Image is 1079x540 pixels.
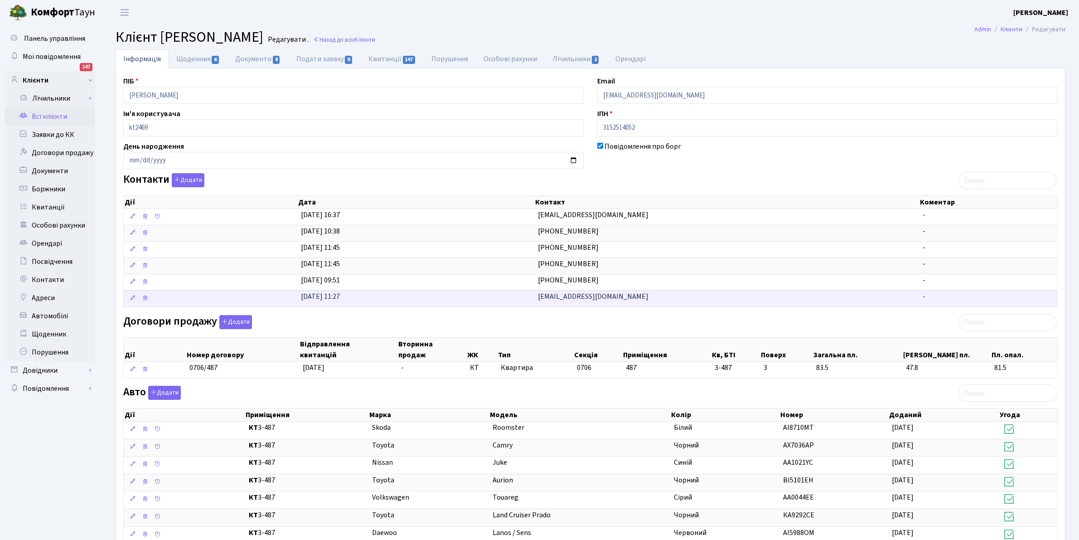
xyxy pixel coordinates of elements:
span: 8 [273,56,280,64]
b: КТ [249,528,258,538]
span: [PHONE_NUMBER] [538,275,599,285]
a: Додати [217,313,252,329]
a: Орендарі [5,234,95,253]
span: КА9292СЕ [783,510,814,520]
span: ВІ5101ЕН [783,475,813,485]
th: [PERSON_NAME] пл. [902,338,991,361]
input: Пошук... [958,384,1057,402]
a: Заявки до КК [5,126,95,144]
span: [DATE] [892,457,914,467]
label: Контакти [123,173,204,187]
span: 3-487 [249,510,365,521]
th: Доданий [888,409,999,421]
span: [DATE] [892,492,914,502]
span: 0706/487 [189,363,218,373]
a: Адреси [5,289,95,307]
a: Договори продажу [5,144,95,162]
a: Лічильники [10,89,95,107]
b: Комфорт [31,5,74,19]
span: [DATE] [892,423,914,433]
b: КТ [249,510,258,520]
span: Чорний [674,440,699,450]
th: Дії [124,338,186,361]
span: - [923,275,925,285]
b: [PERSON_NAME] [1013,8,1068,18]
nav: breadcrumb [961,20,1079,39]
a: Клієнти [1001,24,1022,34]
span: 6 [212,56,219,64]
span: Клієнт [PERSON_NAME] [116,27,263,48]
a: Порушення [5,343,95,361]
th: Відправлення квитанцій [299,338,398,361]
th: Дії [124,409,245,421]
b: КТ [249,475,258,485]
span: [PHONE_NUMBER] [538,243,599,253]
span: Aurion [493,475,513,485]
li: Редагувати [1022,24,1065,34]
b: КТ [249,440,258,450]
span: Сірий [674,492,692,502]
th: Дата [297,196,534,209]
a: Лічильники [545,49,608,68]
a: Орендарі [608,49,653,68]
span: 3-487 [249,475,365,486]
span: - [923,226,925,236]
span: АІ5988ОМ [783,528,814,538]
span: Toyota [372,510,394,520]
span: 3-487 [249,457,365,468]
a: Панель управління [5,29,95,48]
a: Додати [169,172,204,188]
th: Загальна пл. [813,338,902,361]
span: [PHONE_NUMBER] [538,226,599,236]
span: Lanos / Sens [493,528,531,538]
span: 9 [345,56,352,64]
span: Червоний [674,528,706,538]
span: 2 [592,56,599,64]
span: 81.5 [994,363,1054,373]
span: [DATE] 11:27 [301,292,340,302]
input: Пошук... [958,314,1057,331]
span: AA0044ЕЕ [783,492,814,502]
th: Пл. опал. [991,338,1057,361]
label: Договори продажу [123,315,252,329]
th: Секція [573,338,622,361]
span: Мої повідомлення [23,52,81,62]
a: Повідомлення [5,379,95,398]
th: Номер [779,409,888,421]
label: Авто [123,386,181,400]
span: [DATE] [892,510,914,520]
b: КТ [249,423,258,433]
a: Документи [5,162,95,180]
a: Документи [227,49,288,68]
a: Порушення [424,49,476,68]
th: Колір [670,409,779,421]
a: Особові рахунки [476,49,545,68]
th: Номер договору [186,338,299,361]
span: Daewoo [372,528,397,538]
th: Вторинна продаж [397,338,466,361]
a: Інформація [116,49,169,68]
label: Email [597,76,615,87]
th: ЖК [466,338,497,361]
span: Чорний [674,510,699,520]
button: Договори продажу [219,315,252,329]
span: [DATE] [892,475,914,485]
a: Посвідчення [5,253,95,271]
label: ПІБ [123,76,139,87]
th: Приміщення [245,409,368,421]
span: [PHONE_NUMBER] [538,259,599,269]
span: Touareg [493,492,518,502]
span: Camry [493,440,513,450]
span: Чорний [674,475,699,485]
th: Контакт [534,196,919,209]
span: КТ [470,363,494,373]
span: Білий [674,423,692,433]
span: Land Cruiser Prado [493,510,551,520]
span: 3-487 [249,528,365,538]
a: Щоденник [169,49,227,68]
button: Контакти [172,173,204,187]
span: 3-487 [249,440,365,451]
span: Toyota [372,475,394,485]
a: Контакти [5,271,95,289]
th: Поверх [760,338,813,361]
